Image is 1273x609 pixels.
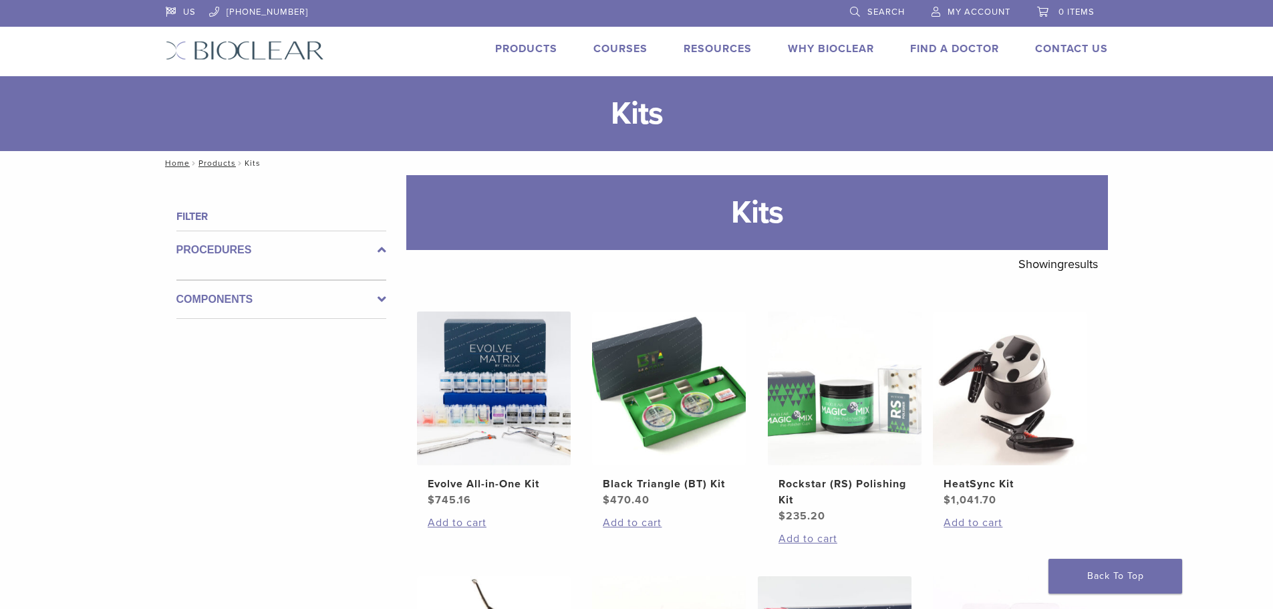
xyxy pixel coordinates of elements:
[779,509,825,523] bdi: 235.20
[603,515,735,531] a: Add to cart: “Black Triangle (BT) Kit”
[684,42,752,55] a: Resources
[428,493,435,507] span: $
[156,151,1118,175] nav: Kits
[166,41,324,60] img: Bioclear
[948,7,1010,17] span: My Account
[932,312,1088,508] a: HeatSync KitHeatSync Kit $1,041.70
[768,312,922,465] img: Rockstar (RS) Polishing Kit
[944,493,951,507] span: $
[944,515,1076,531] a: Add to cart: “HeatSync Kit”
[1035,42,1108,55] a: Contact Us
[236,160,245,166] span: /
[1058,7,1095,17] span: 0 items
[944,493,996,507] bdi: 1,041.70
[591,312,747,508] a: Black Triangle (BT) KitBlack Triangle (BT) Kit $470.40
[603,476,735,492] h2: Black Triangle (BT) Kit
[767,312,923,524] a: Rockstar (RS) Polishing KitRockstar (RS) Polishing Kit $235.20
[190,160,198,166] span: /
[495,42,557,55] a: Products
[416,312,572,508] a: Evolve All-in-One KitEvolve All-in-One Kit $745.16
[779,509,786,523] span: $
[176,242,386,258] label: Procedures
[944,476,1076,492] h2: HeatSync Kit
[603,493,610,507] span: $
[603,493,650,507] bdi: 470.40
[1048,559,1182,594] a: Back To Top
[428,476,560,492] h2: Evolve All-in-One Kit
[417,312,571,465] img: Evolve All-in-One Kit
[933,312,1087,465] img: HeatSync Kit
[1018,250,1098,278] p: Showing results
[406,175,1108,250] h1: Kits
[428,515,560,531] a: Add to cart: “Evolve All-in-One Kit”
[592,312,746,465] img: Black Triangle (BT) Kit
[788,42,874,55] a: Why Bioclear
[161,158,190,168] a: Home
[428,493,471,507] bdi: 745.16
[867,7,905,17] span: Search
[593,42,648,55] a: Courses
[779,531,911,547] a: Add to cart: “Rockstar (RS) Polishing Kit”
[176,209,386,225] h4: Filter
[176,291,386,308] label: Components
[198,158,236,168] a: Products
[910,42,999,55] a: Find A Doctor
[779,476,911,508] h2: Rockstar (RS) Polishing Kit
